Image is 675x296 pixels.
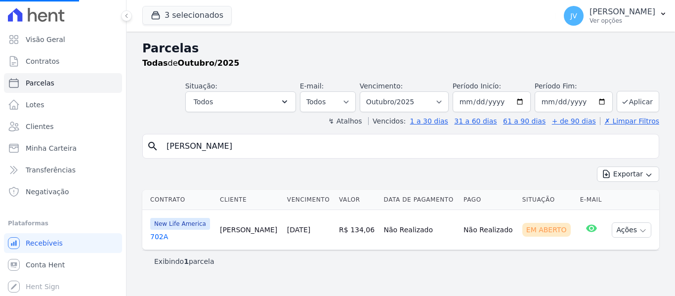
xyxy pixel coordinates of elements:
[216,210,283,250] td: [PERSON_NAME]
[556,2,675,30] button: JV [PERSON_NAME] Ver opções
[590,7,655,17] p: [PERSON_NAME]
[335,190,380,210] th: Valor
[147,140,159,152] i: search
[300,82,324,90] label: E-mail:
[380,190,460,210] th: Data de Pagamento
[26,78,54,88] span: Parcelas
[185,82,217,90] label: Situação:
[26,187,69,197] span: Negativação
[460,210,518,250] td: Não Realizado
[26,35,65,44] span: Visão Geral
[597,167,659,182] button: Exportar
[590,17,655,25] p: Ver opções
[328,117,362,125] label: ↯ Atalhos
[522,223,571,237] div: Em Aberto
[518,190,576,210] th: Situação
[185,91,296,112] button: Todos
[4,95,122,115] a: Lotes
[617,91,659,112] button: Aplicar
[194,96,213,108] span: Todos
[380,210,460,250] td: Não Realizado
[142,40,659,57] h2: Parcelas
[535,81,613,91] label: Período Fim:
[150,218,210,230] span: New Life America
[4,51,122,71] a: Contratos
[8,217,118,229] div: Plataformas
[612,222,651,238] button: Ações
[368,117,406,125] label: Vencidos:
[4,182,122,202] a: Negativação
[150,232,212,242] a: 702A
[335,210,380,250] td: R$ 134,06
[142,57,239,69] p: de
[4,255,122,275] a: Conta Hent
[216,190,283,210] th: Cliente
[26,122,53,131] span: Clientes
[503,117,546,125] a: 61 a 90 dias
[154,256,214,266] p: Exibindo parcela
[460,190,518,210] th: Pago
[184,257,189,265] b: 1
[360,82,403,90] label: Vencimento:
[178,58,240,68] strong: Outubro/2025
[570,12,577,19] span: JV
[600,117,659,125] a: ✗ Limpar Filtros
[4,30,122,49] a: Visão Geral
[287,226,310,234] a: [DATE]
[552,117,596,125] a: + de 90 dias
[26,260,65,270] span: Conta Hent
[142,58,168,68] strong: Todas
[142,190,216,210] th: Contrato
[26,56,59,66] span: Contratos
[453,82,501,90] label: Período Inicío:
[4,233,122,253] a: Recebíveis
[26,238,63,248] span: Recebíveis
[454,117,497,125] a: 31 a 60 dias
[26,165,76,175] span: Transferências
[26,100,44,110] span: Lotes
[283,190,335,210] th: Vencimento
[142,6,232,25] button: 3 selecionados
[161,136,655,156] input: Buscar por nome do lote ou do cliente
[410,117,448,125] a: 1 a 30 dias
[26,143,77,153] span: Minha Carteira
[4,117,122,136] a: Clientes
[4,73,122,93] a: Parcelas
[4,160,122,180] a: Transferências
[576,190,607,210] th: E-mail
[4,138,122,158] a: Minha Carteira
